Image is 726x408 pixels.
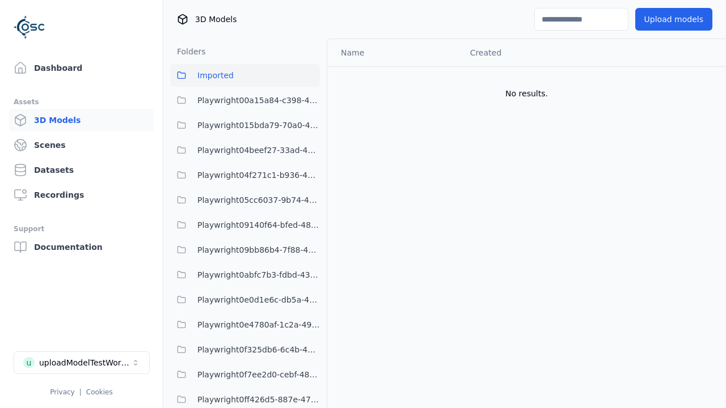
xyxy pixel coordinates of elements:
[197,343,320,356] span: Playwright0f325db6-6c4b-4947-9a8f-f4487adedf2c
[195,14,237,25] span: 3D Models
[170,114,320,137] button: Playwright015bda79-70a0-409c-99cb-1511bab16c94
[14,351,150,374] button: Select a workspace
[9,57,154,79] a: Dashboard
[327,66,726,121] td: No results.
[197,168,320,182] span: Playwright04f271c1-b936-458c-b5f6-36ca6337f11a
[170,64,320,87] button: Imported
[9,109,154,131] a: 3D Models
[170,214,320,236] button: Playwright09140f64-bfed-4894-9ae1-f5b1e6c36039
[197,318,320,331] span: Playwright0e4780af-1c2a-492e-901c-6880da17528a
[197,143,320,157] span: Playwright04beef27-33ad-4b39-a7ba-e3ff045e7193
[39,357,131,368] div: uploadModelTestWorkspace
[79,388,82,396] span: |
[170,263,320,286] button: Playwright0abfc7b3-fdbd-438a-9097-bdc709c88d01
[197,93,320,107] span: Playwright00a15a84-c398-4ef4-9da8-38c036397b1e
[197,243,320,257] span: Playwright09bb86b4-7f88-4a8f-8ea8-a4c9412c995e
[170,189,320,211] button: Playwright05cc6037-9b74-4704-86c6-3ffabbdece83
[197,193,320,207] span: Playwright05cc6037-9b74-4704-86c6-3ffabbdece83
[170,46,206,57] h3: Folders
[170,288,320,311] button: Playwright0e0d1e6c-db5a-4244-b424-632341d2c1b4
[197,393,320,406] span: Playwright0ff426d5-887e-47ce-9e83-c6f549f6a63f
[14,222,149,236] div: Support
[461,39,598,66] th: Created
[197,218,320,232] span: Playwright09140f64-bfed-4894-9ae1-f5b1e6c36039
[14,95,149,109] div: Assets
[86,388,113,396] a: Cookies
[14,11,45,43] img: Logo
[23,357,35,368] div: u
[170,89,320,112] button: Playwright00a15a84-c398-4ef4-9da8-38c036397b1e
[327,39,461,66] th: Name
[170,313,320,336] button: Playwright0e4780af-1c2a-492e-901c-6880da17528a
[170,338,320,361] button: Playwright0f325db6-6c4b-4947-9a8f-f4487adedf2c
[9,184,154,206] a: Recordings
[170,164,320,186] button: Playwright04f271c1-b936-458c-b5f6-36ca6337f11a
[170,239,320,261] button: Playwright09bb86b4-7f88-4a8f-8ea8-a4c9412c995e
[170,363,320,386] button: Playwright0f7ee2d0-cebf-4840-a756-5a7a26222786
[9,236,154,258] a: Documentation
[635,8,712,31] button: Upload models
[197,368,320,381] span: Playwright0f7ee2d0-cebf-4840-a756-5a7a26222786
[9,134,154,156] a: Scenes
[197,118,320,132] span: Playwright015bda79-70a0-409c-99cb-1511bab16c94
[197,268,320,282] span: Playwright0abfc7b3-fdbd-438a-9097-bdc709c88d01
[50,388,74,396] a: Privacy
[170,139,320,161] button: Playwright04beef27-33ad-4b39-a7ba-e3ff045e7193
[197,69,234,82] span: Imported
[197,293,320,307] span: Playwright0e0d1e6c-db5a-4244-b424-632341d2c1b4
[9,159,154,181] a: Datasets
